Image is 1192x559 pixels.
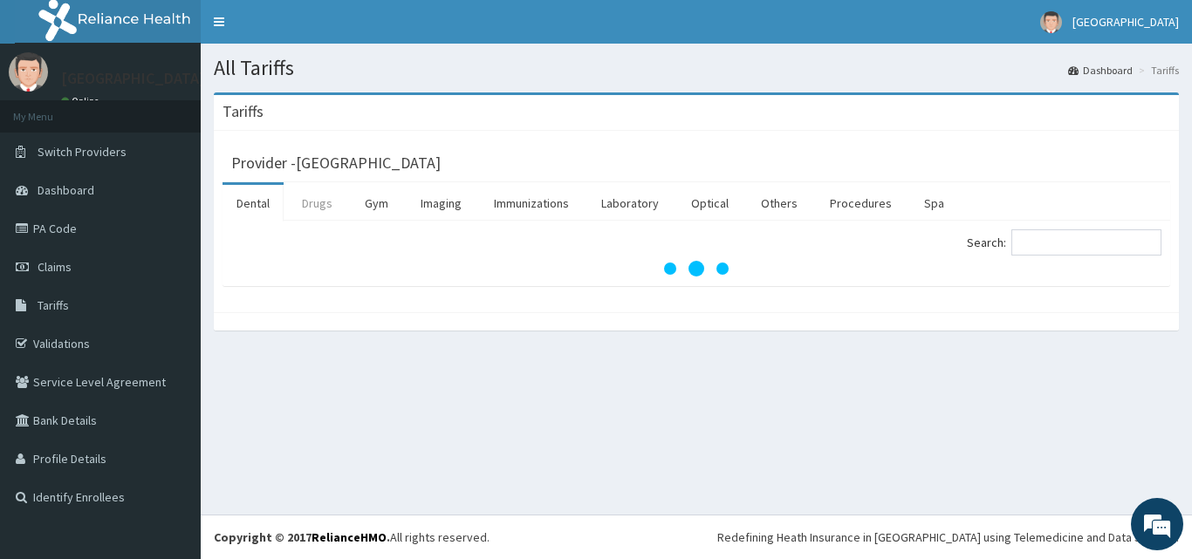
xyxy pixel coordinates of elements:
[677,185,743,222] a: Optical
[312,529,387,545] a: RelianceHMO
[480,185,583,222] a: Immunizations
[214,529,390,545] strong: Copyright © 2017 .
[816,185,906,222] a: Procedures
[214,57,1179,79] h1: All Tariffs
[38,182,94,198] span: Dashboard
[38,144,127,160] span: Switch Providers
[223,104,264,119] h3: Tariffs
[1040,11,1062,33] img: User Image
[9,52,48,92] img: User Image
[587,185,673,222] a: Laboratory
[1068,63,1133,78] a: Dashboard
[1134,63,1179,78] li: Tariffs
[61,95,103,107] a: Online
[910,185,958,222] a: Spa
[231,155,441,171] h3: Provider - [GEOGRAPHIC_DATA]
[351,185,402,222] a: Gym
[38,259,72,275] span: Claims
[717,528,1179,546] div: Redefining Heath Insurance in [GEOGRAPHIC_DATA] using Telemedicine and Data Science!
[747,185,812,222] a: Others
[223,185,284,222] a: Dental
[1011,229,1161,256] input: Search:
[38,297,69,313] span: Tariffs
[967,229,1161,256] label: Search:
[661,234,731,303] svg: audio-loading
[201,515,1192,559] footer: All rights reserved.
[288,185,346,222] a: Drugs
[61,71,205,86] p: [GEOGRAPHIC_DATA]
[407,185,476,222] a: Imaging
[1072,14,1179,30] span: [GEOGRAPHIC_DATA]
